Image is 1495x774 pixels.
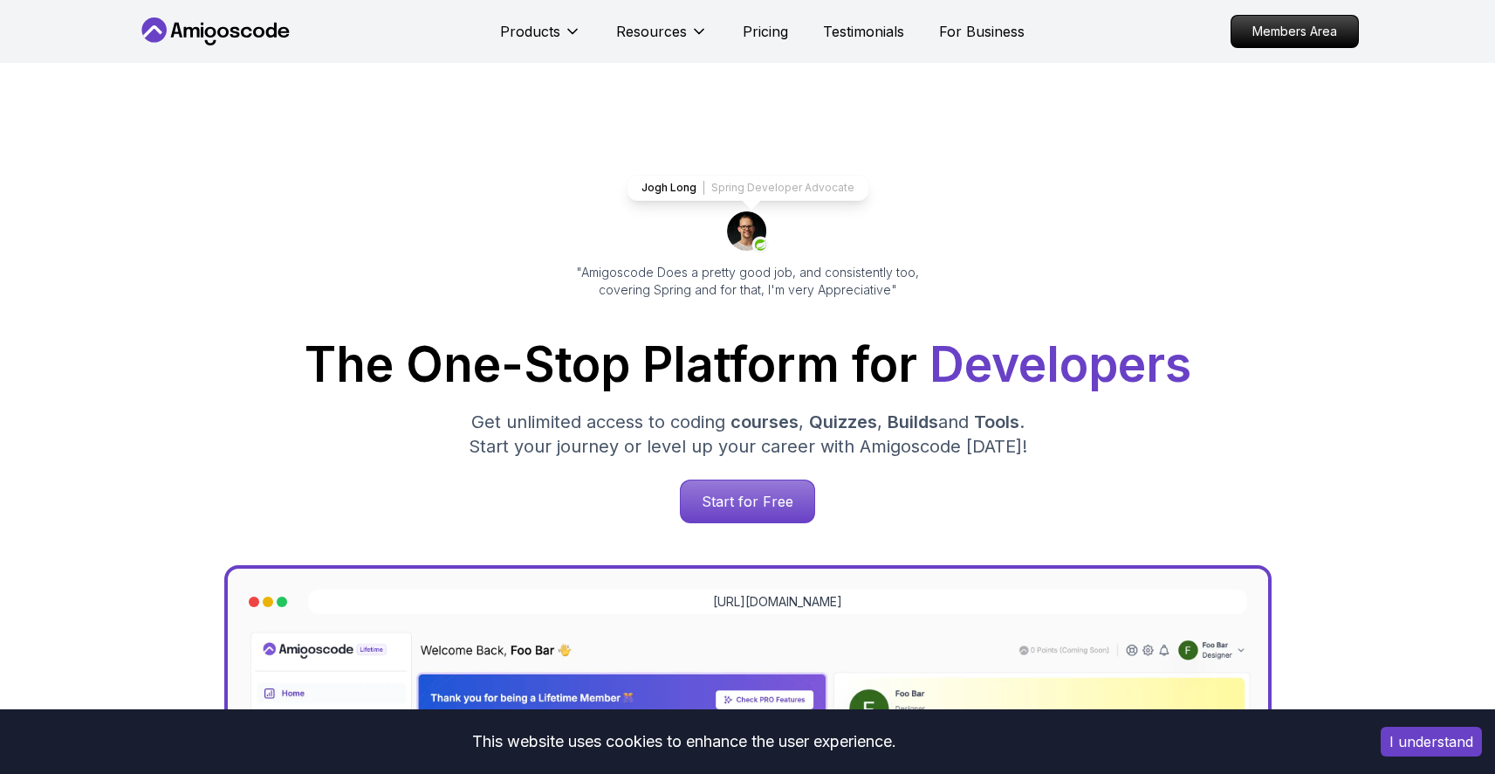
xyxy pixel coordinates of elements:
[681,480,814,522] p: Start for Free
[500,21,560,42] p: Products
[1231,16,1358,47] p: Members Area
[939,21,1025,42] a: For Business
[680,480,815,523] a: Start for Free
[455,410,1041,459] p: Get unlimited access to coding , , and . Start your journey or level up your career with Amigosco...
[500,21,581,56] button: Products
[151,341,1345,389] h1: The One-Stop Platform for
[929,335,1191,393] span: Developers
[823,21,904,42] a: Testimonials
[713,593,842,611] a: [URL][DOMAIN_NAME]
[727,211,769,253] img: josh long
[641,181,696,195] p: Jogh Long
[13,722,1354,761] div: This website uses cookies to enhance the user experience.
[809,411,877,432] span: Quizzes
[1231,15,1359,48] a: Members Area
[1381,727,1482,757] button: Accept cookies
[711,181,854,195] p: Spring Developer Advocate
[616,21,687,42] p: Resources
[616,21,708,56] button: Resources
[888,411,938,432] span: Builds
[730,411,799,432] span: courses
[552,264,943,299] p: "Amigoscode Does a pretty good job, and consistently too, covering Spring and for that, I'm very ...
[743,21,788,42] a: Pricing
[974,411,1019,432] span: Tools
